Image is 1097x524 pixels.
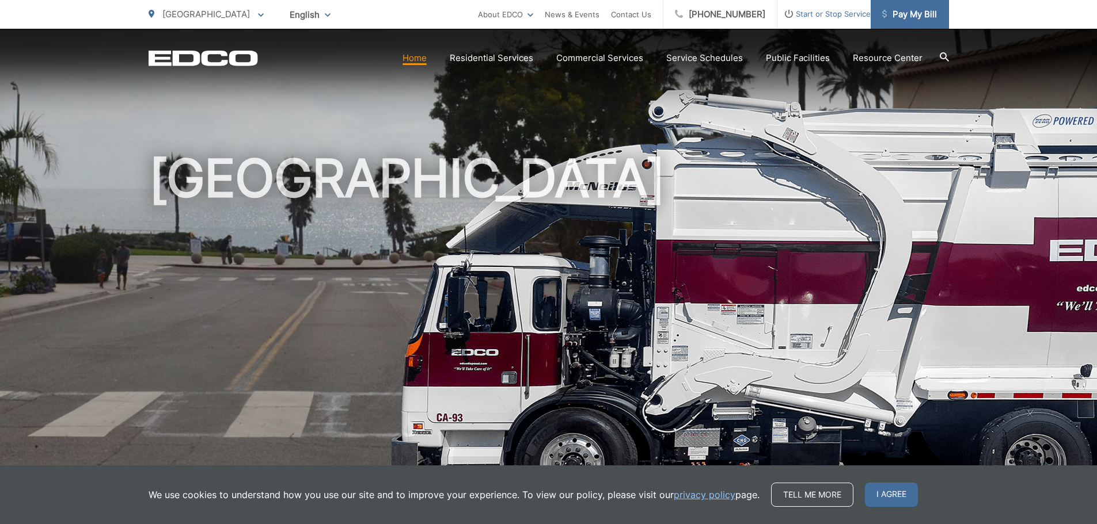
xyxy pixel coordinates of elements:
[771,483,853,507] a: Tell me more
[281,5,339,25] span: English
[865,483,918,507] span: I agree
[853,51,923,65] a: Resource Center
[403,51,427,65] a: Home
[766,51,830,65] a: Public Facilities
[556,51,643,65] a: Commercial Services
[478,7,533,21] a: About EDCO
[666,51,743,65] a: Service Schedules
[674,488,735,502] a: privacy policy
[882,7,937,21] span: Pay My Bill
[611,7,651,21] a: Contact Us
[149,488,760,502] p: We use cookies to understand how you use our site and to improve your experience. To view our pol...
[149,50,258,66] a: EDCD logo. Return to the homepage.
[450,51,533,65] a: Residential Services
[162,9,250,20] span: [GEOGRAPHIC_DATA]
[545,7,599,21] a: News & Events
[149,150,949,514] h1: [GEOGRAPHIC_DATA]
